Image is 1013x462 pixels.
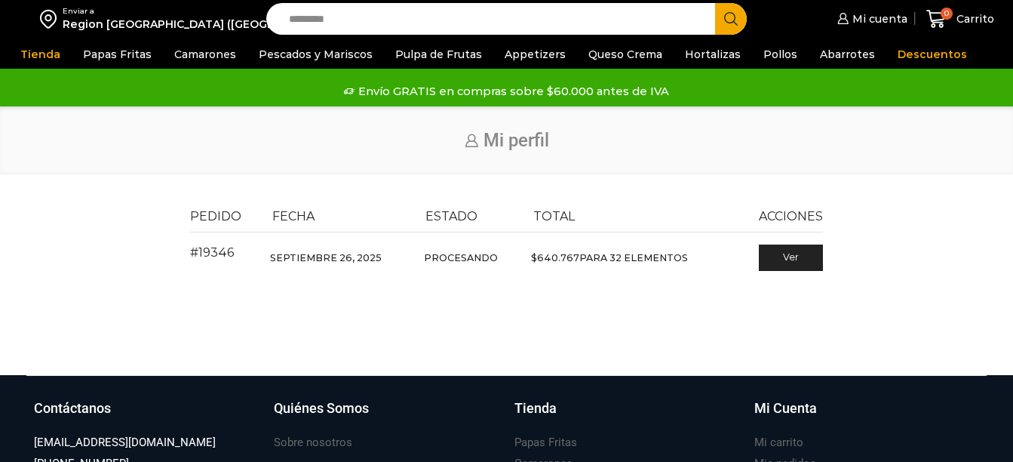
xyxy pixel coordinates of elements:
[833,4,907,34] a: Mi cuenta
[754,435,803,451] h3: Mi carrito
[167,40,244,69] a: Camarones
[34,435,216,451] h3: [EMAIL_ADDRESS][DOMAIN_NAME]
[63,17,444,32] div: Region [GEOGRAPHIC_DATA] ([GEOGRAPHIC_DATA][PERSON_NAME])
[497,40,573,69] a: Appetizers
[812,40,883,69] a: Abarrotes
[483,130,549,151] span: Mi perfil
[524,233,733,281] td: para 32 elementos
[715,3,747,35] button: Search button
[759,209,823,223] span: Acciones
[759,245,823,272] a: Ver
[849,11,907,26] span: Mi cuenta
[514,433,577,453] a: Papas Fritas
[922,2,998,37] a: 0 Carrito
[34,399,259,433] a: Contáctanos
[581,40,670,69] a: Queso Crema
[514,399,557,418] h3: Tienda
[754,399,817,418] h3: Mi Cuenta
[514,435,577,451] h3: Papas Fritas
[63,6,444,17] div: Enviar a
[417,233,524,281] td: Procesando
[251,40,380,69] a: Pescados y Mariscos
[13,40,68,69] a: Tienda
[34,399,111,418] h3: Contáctanos
[531,252,579,263] span: 640.767
[953,11,994,26] span: Carrito
[531,252,537,263] span: $
[388,40,490,69] a: Pulpa de Frutas
[274,435,352,451] h3: Sobre nosotros
[514,399,739,433] a: Tienda
[677,40,748,69] a: Hortalizas
[754,433,803,453] a: Mi carrito
[274,433,352,453] a: Sobre nosotros
[270,252,382,263] time: Septiembre 26, 2025
[756,40,805,69] a: Pollos
[272,209,315,223] span: Fecha
[890,40,975,69] a: Descuentos
[533,209,575,223] span: Total
[941,8,953,20] span: 0
[40,6,63,32] img: address-field-icon.svg
[754,399,979,433] a: Mi Cuenta
[425,209,477,223] span: Estado
[75,40,159,69] a: Papas Fritas
[274,399,369,418] h3: Quiénes Somos
[274,399,499,433] a: Quiénes Somos
[190,209,241,223] span: Pedido
[190,245,234,260] a: Ver número del pedido 19346
[34,433,216,453] a: [EMAIL_ADDRESS][DOMAIN_NAME]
